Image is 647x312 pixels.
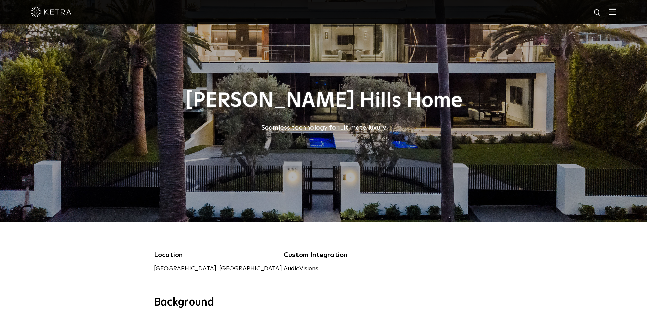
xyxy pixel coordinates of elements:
a: AudioVisions [284,265,318,272]
img: search icon [593,8,602,17]
img: Hamburger%20Nav.svg [609,8,616,15]
img: ketra-logo-2019-white [31,7,71,17]
h1: [PERSON_NAME] Hills Home [154,90,493,112]
h3: Background [154,296,493,310]
p: [GEOGRAPHIC_DATA], [GEOGRAPHIC_DATA] [154,264,282,274]
h5: Location [154,250,282,260]
div: Seamless technology for ultimate luxury [154,122,493,133]
h5: Custom Integration [284,250,367,260]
